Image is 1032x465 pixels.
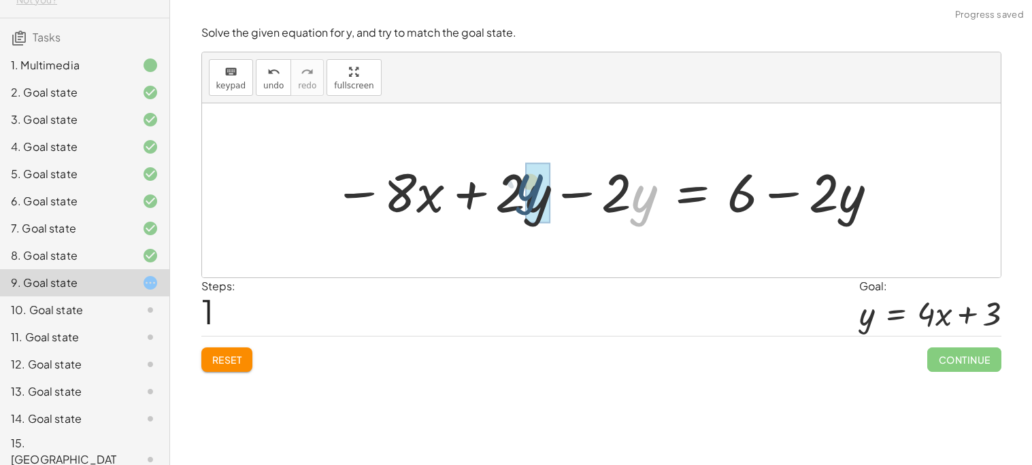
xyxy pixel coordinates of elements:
i: redo [301,64,314,80]
div: 2. Goal state [11,84,120,101]
div: 14. Goal state [11,411,120,427]
i: undo [267,64,280,80]
label: Steps: [201,279,235,293]
div: 4. Goal state [11,139,120,155]
span: 1 [201,290,214,332]
i: Task not started. [142,411,159,427]
i: Task not started. [142,383,159,400]
span: Reset [212,354,242,366]
button: undoundo [256,59,291,96]
i: Task finished and correct. [142,166,159,182]
p: Solve the given equation for y, and try to match the goal state. [201,25,1001,41]
i: Task finished and correct. [142,84,159,101]
i: Task not started. [142,356,159,373]
div: 7. Goal state [11,220,120,237]
i: Task started. [142,275,159,291]
div: 3. Goal state [11,111,120,128]
div: Goal: [859,278,1001,294]
i: Task finished and correct. [142,139,159,155]
div: 1. Multimedia [11,57,120,73]
div: 13. Goal state [11,383,120,400]
div: 12. Goal state [11,356,120,373]
span: keypad [216,81,246,90]
i: Task finished and correct. [142,220,159,237]
i: keyboard [224,64,237,80]
div: 10. Goal state [11,302,120,318]
div: 5. Goal state [11,166,120,182]
button: redoredo [290,59,324,96]
div: 8. Goal state [11,247,120,264]
i: Task finished and correct. [142,111,159,128]
i: Task finished and correct. [142,193,159,209]
i: Task finished. [142,57,159,73]
button: keyboardkeypad [209,59,254,96]
span: undo [263,81,284,90]
i: Task not started. [142,302,159,318]
span: Tasks [33,30,61,44]
div: 11. Goal state [11,329,120,345]
div: 9. Goal state [11,275,120,291]
span: redo [298,81,316,90]
button: fullscreen [327,59,381,96]
i: Task not started. [142,329,159,345]
span: Progress saved [955,8,1024,22]
i: Task finished and correct. [142,247,159,264]
div: 6. Goal state [11,193,120,209]
span: fullscreen [334,81,373,90]
button: Reset [201,347,253,372]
